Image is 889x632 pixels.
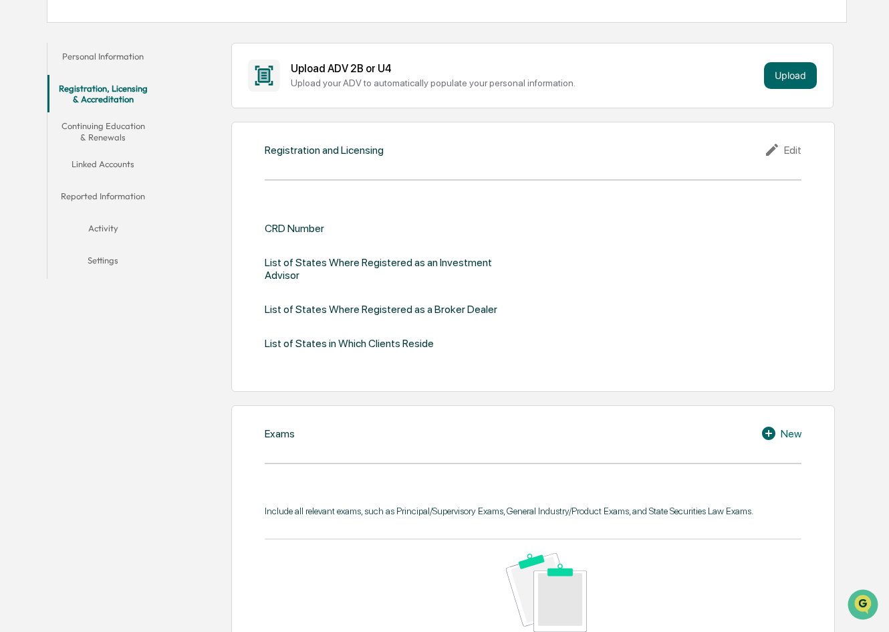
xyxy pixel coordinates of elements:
div: Upload ADV 2B or U4 [291,62,759,75]
a: Powered byPylon [94,226,162,237]
div: Start new chat [45,102,219,116]
button: Activity [47,215,159,247]
div: List of States Where Registered as a Broker Dealer [265,303,497,316]
span: Preclearance [27,169,86,182]
button: Personal Information [47,43,159,75]
button: Start new chat [227,106,243,122]
span: Pylon [133,227,162,237]
div: Edit [764,142,801,158]
div: We're available if you need us! [45,116,169,126]
div: Upload your ADV to automatically populate your personal information. [291,78,759,88]
div: List of States in Which Clients Reside [265,337,434,350]
img: No data [506,553,586,632]
div: 🖐️ [13,170,24,181]
button: Settings [47,247,159,279]
button: Upload [764,62,817,89]
a: 🖐️Preclearance [8,163,92,187]
span: Data Lookup [27,194,84,207]
button: Continuing Education & Renewals [47,112,159,150]
button: Reported Information [47,183,159,215]
div: List of States Where Registered as an Investment Advisor [265,256,506,282]
div: Registration and Licensing [265,144,384,156]
div: Include all relevant exams, such as Principal/Supervisory Exams, General Industry/Product Exams, ... [265,506,801,516]
div: CRD Number [265,222,324,235]
iframe: Open customer support [846,588,882,624]
div: 🗄️ [97,170,108,181]
a: 🗄️Attestations [92,163,171,187]
button: Linked Accounts [47,150,159,183]
div: 🔎 [13,195,24,206]
div: Exams [265,427,295,440]
div: secondary tabs example [47,43,159,279]
div: New [761,425,801,441]
p: How can we help? [13,28,243,49]
img: 1746055101610-c473b297-6a78-478c-a979-82029cc54cd1 [13,102,37,126]
button: Registration, Licensing & Accreditation [47,75,159,113]
span: Attestations [110,169,166,182]
a: 🔎Data Lookup [8,189,90,213]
